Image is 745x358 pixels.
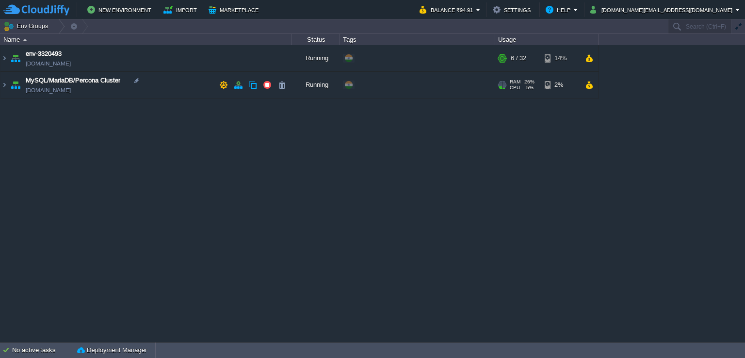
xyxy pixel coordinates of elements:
div: Usage [496,34,598,45]
img: CloudJiffy [3,4,69,16]
div: Running [292,45,340,71]
a: env-3320493 [26,49,62,59]
img: AMDAwAAAACH5BAEAAAAALAAAAAABAAEAAAICRAEAOw== [23,39,27,41]
img: AMDAwAAAACH5BAEAAAAALAAAAAABAAEAAAICRAEAOw== [9,45,22,71]
span: CPU [510,85,520,91]
span: [DOMAIN_NAME] [26,85,71,95]
div: Tags [340,34,495,45]
a: MySQL/MariaDB/Percona Cluster [26,76,120,85]
button: [DOMAIN_NAME][EMAIL_ADDRESS][DOMAIN_NAME] [590,4,735,16]
div: 6 / 32 [511,45,526,71]
div: 14% [545,45,576,71]
span: 5% [524,85,534,91]
span: [DOMAIN_NAME] [26,59,71,68]
img: AMDAwAAAACH5BAEAAAAALAAAAAABAAEAAAICRAEAOw== [0,45,8,71]
button: Balance ₹94.91 [420,4,476,16]
span: 26% [524,79,534,85]
div: Name [1,34,291,45]
button: Env Groups [3,19,51,33]
button: Import [163,4,200,16]
button: Settings [493,4,534,16]
div: Running [292,72,340,98]
div: 2% [545,72,576,98]
button: New Environment [87,4,154,16]
div: No active tasks [12,342,73,358]
iframe: chat widget [704,319,735,348]
img: AMDAwAAAACH5BAEAAAAALAAAAAABAAEAAAICRAEAOw== [0,72,8,98]
span: RAM [510,79,520,85]
button: Help [546,4,573,16]
button: Marketplace [209,4,261,16]
div: Status [292,34,340,45]
button: Deployment Manager [77,345,147,355]
img: AMDAwAAAACH5BAEAAAAALAAAAAABAAEAAAICRAEAOw== [9,72,22,98]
